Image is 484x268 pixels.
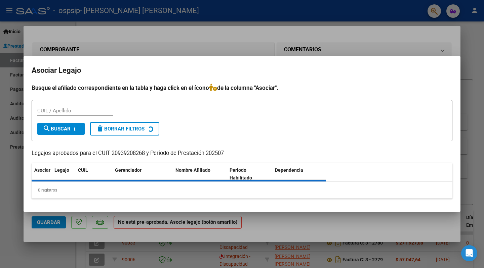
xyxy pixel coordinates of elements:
[32,163,52,185] datatable-header-cell: Asociar
[32,182,452,199] div: 0 registros
[112,163,173,185] datatable-header-cell: Gerenciador
[275,167,303,173] span: Dependencia
[96,124,104,132] mat-icon: delete
[37,123,85,135] button: Buscar
[227,163,272,185] datatable-header-cell: Periodo Habilitado
[34,167,50,173] span: Asociar
[175,167,210,173] span: Nombre Afiliado
[43,124,51,132] mat-icon: search
[75,163,112,185] datatable-header-cell: CUIL
[461,245,477,261] div: Open Intercom Messenger
[115,167,142,173] span: Gerenciador
[32,84,452,92] h4: Busque el afiliado correspondiente en la tabla y haga click en el ícono de la columna "Asociar".
[90,122,159,136] button: Borrar Filtros
[230,167,252,180] span: Periodo Habilitado
[78,167,88,173] span: CUIL
[272,163,326,185] datatable-header-cell: Dependencia
[32,149,452,158] p: Legajos aprobados para el CUIT 20939208268 y Período de Prestación 202507
[43,126,71,132] span: Buscar
[32,64,452,77] h2: Asociar Legajo
[54,167,69,173] span: Legajo
[96,126,145,132] span: Borrar Filtros
[52,163,75,185] datatable-header-cell: Legajo
[173,163,227,185] datatable-header-cell: Nombre Afiliado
